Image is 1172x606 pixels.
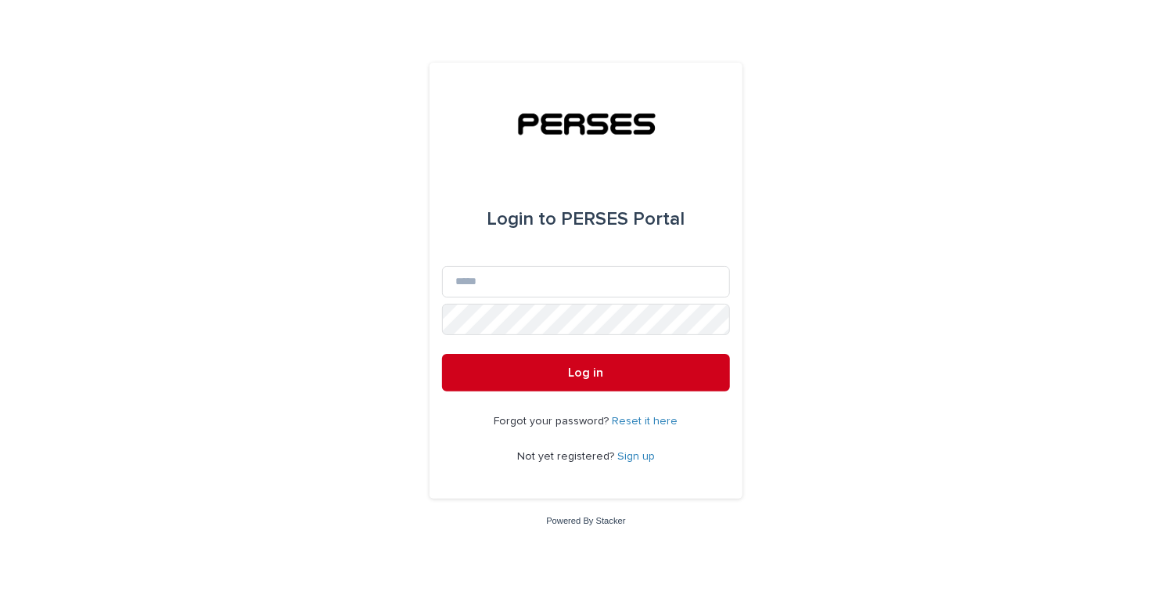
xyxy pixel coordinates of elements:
span: Login to [487,210,557,229]
button: Log in [442,354,730,391]
a: Powered By Stacker [546,516,625,525]
a: Reset it here [613,416,678,427]
span: Forgot your password? [494,416,613,427]
span: Not yet registered? [517,451,617,462]
div: PERSES Portal [487,197,685,241]
img: tSkXltGzRgGXHrgo7SoP [502,100,671,147]
span: Log in [569,366,604,379]
a: Sign up [617,451,655,462]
